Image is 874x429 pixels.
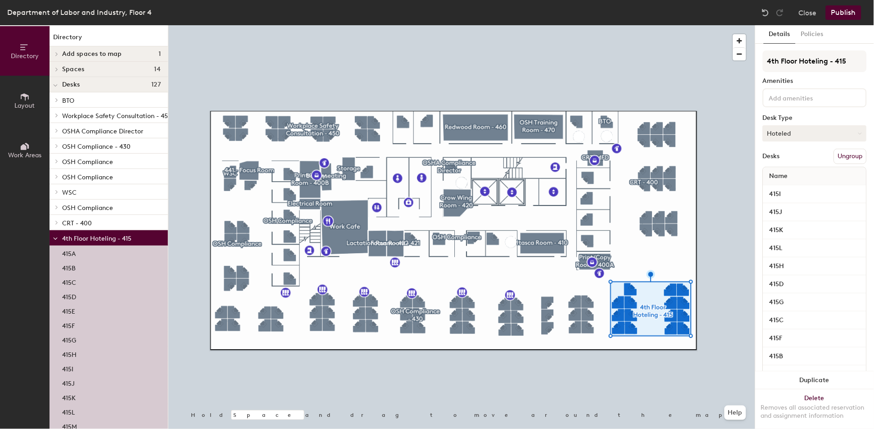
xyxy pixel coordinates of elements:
p: 415L [62,406,75,416]
p: 415C [62,276,76,287]
button: Publish [826,5,861,20]
span: 127 [151,81,161,88]
button: DeleteRemoves all associated reservation and assignment information [756,389,874,429]
span: CRT - 400 [62,219,92,227]
p: 415K [62,392,76,402]
span: 14 [154,66,161,73]
span: OSH Compliance [62,158,113,166]
button: Duplicate [756,371,874,389]
button: Hoteled [763,125,867,141]
span: OSH Compliance [62,173,113,181]
span: OSHA Compliance Director [62,128,143,135]
span: Name [765,168,792,184]
img: Undo [761,8,770,17]
p: 415F [62,319,75,330]
div: Desk Type [763,114,867,122]
span: Desks [62,81,80,88]
input: Unnamed desk [765,314,865,327]
span: Layout [15,102,35,110]
button: Help [725,406,746,420]
button: Policies [796,25,829,44]
p: 415B [62,262,76,272]
p: 415I [62,363,73,373]
p: 415J [62,377,75,388]
span: OSH Compliance - 430 [62,143,131,151]
span: 4th Floor Hoteling - 415 [62,235,131,242]
div: Removes all associated reservation and assignment information [761,404,869,420]
input: Unnamed desk [765,368,865,381]
span: BTO [62,97,74,105]
button: Close [799,5,817,20]
span: Directory [11,52,39,60]
p: 415G [62,334,76,344]
span: Spaces [62,66,85,73]
div: Amenities [763,78,867,85]
h1: Directory [50,32,168,46]
input: Unnamed desk [765,350,865,363]
div: Department of Labor and Industry, Floor 4 [7,7,152,18]
input: Unnamed desk [765,296,865,309]
div: Desks [763,153,780,160]
input: Unnamed desk [765,242,865,255]
span: Workplace Safety Consultation - 450 [62,112,172,120]
input: Add amenities [767,92,848,103]
p: 415A [62,247,76,258]
p: 415H [62,348,77,359]
input: Unnamed desk [765,260,865,273]
input: Unnamed desk [765,332,865,345]
input: Unnamed desk [765,278,865,291]
span: WSC [62,189,77,196]
p: 415D [62,291,76,301]
input: Unnamed desk [765,206,865,219]
input: Unnamed desk [765,224,865,237]
span: 1 [158,50,161,58]
p: 415E [62,305,75,315]
span: Add spaces to map [62,50,122,58]
span: OSH Compliance [62,204,113,212]
input: Unnamed desk [765,188,865,201]
span: Work Areas [8,151,41,159]
button: Details [764,25,796,44]
button: Ungroup [834,149,867,164]
img: Redo [775,8,784,17]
